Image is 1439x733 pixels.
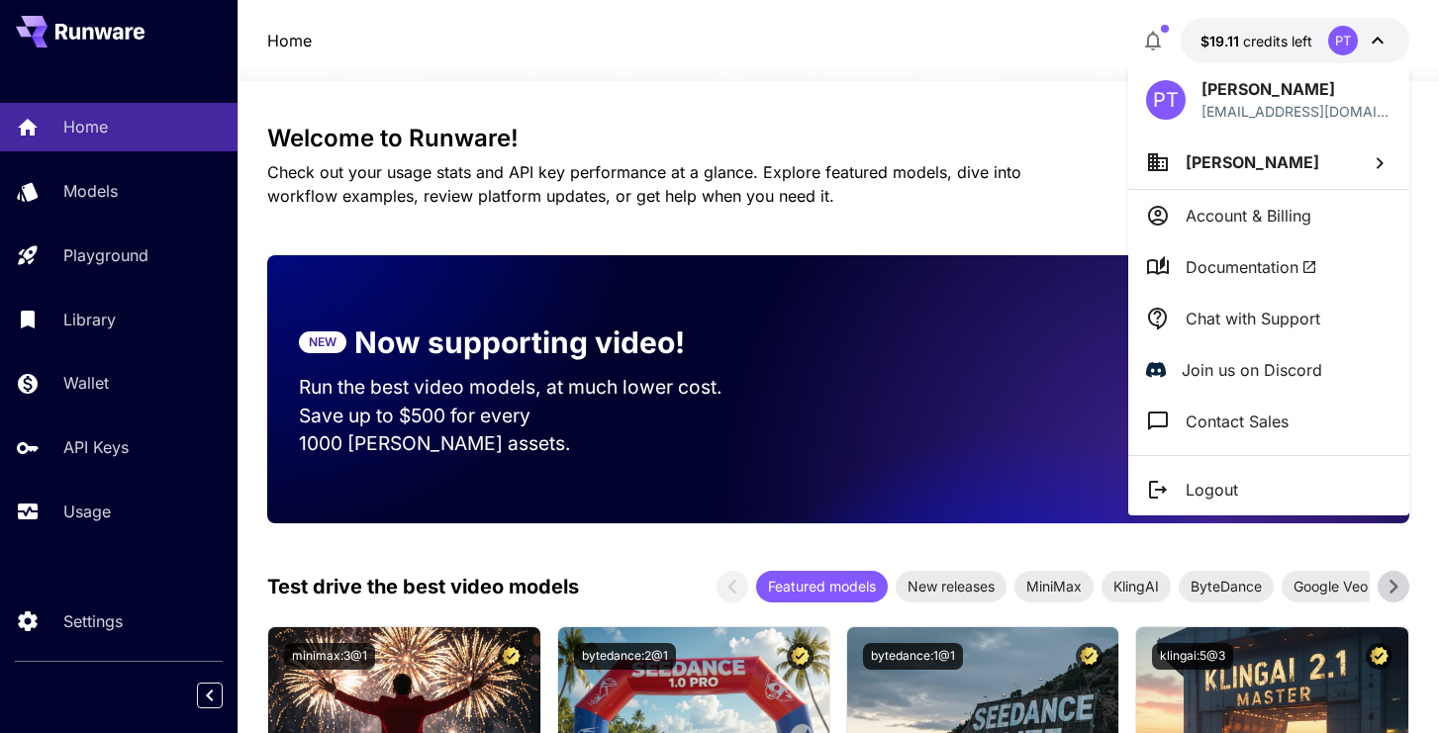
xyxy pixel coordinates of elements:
[1201,101,1391,122] p: [EMAIL_ADDRESS][DOMAIN_NAME]
[1146,80,1186,120] div: PT
[1186,152,1319,172] span: [PERSON_NAME]
[1186,255,1317,279] span: Documentation
[1182,358,1322,382] p: Join us on Discord
[1186,204,1311,228] p: Account & Billing
[1201,77,1391,101] p: [PERSON_NAME]
[1186,478,1238,502] p: Logout
[1128,136,1409,189] button: [PERSON_NAME]
[1186,410,1289,433] p: Contact Sales
[1186,307,1320,330] p: Chat with Support
[1201,101,1391,122] div: paultaylor10@me.com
